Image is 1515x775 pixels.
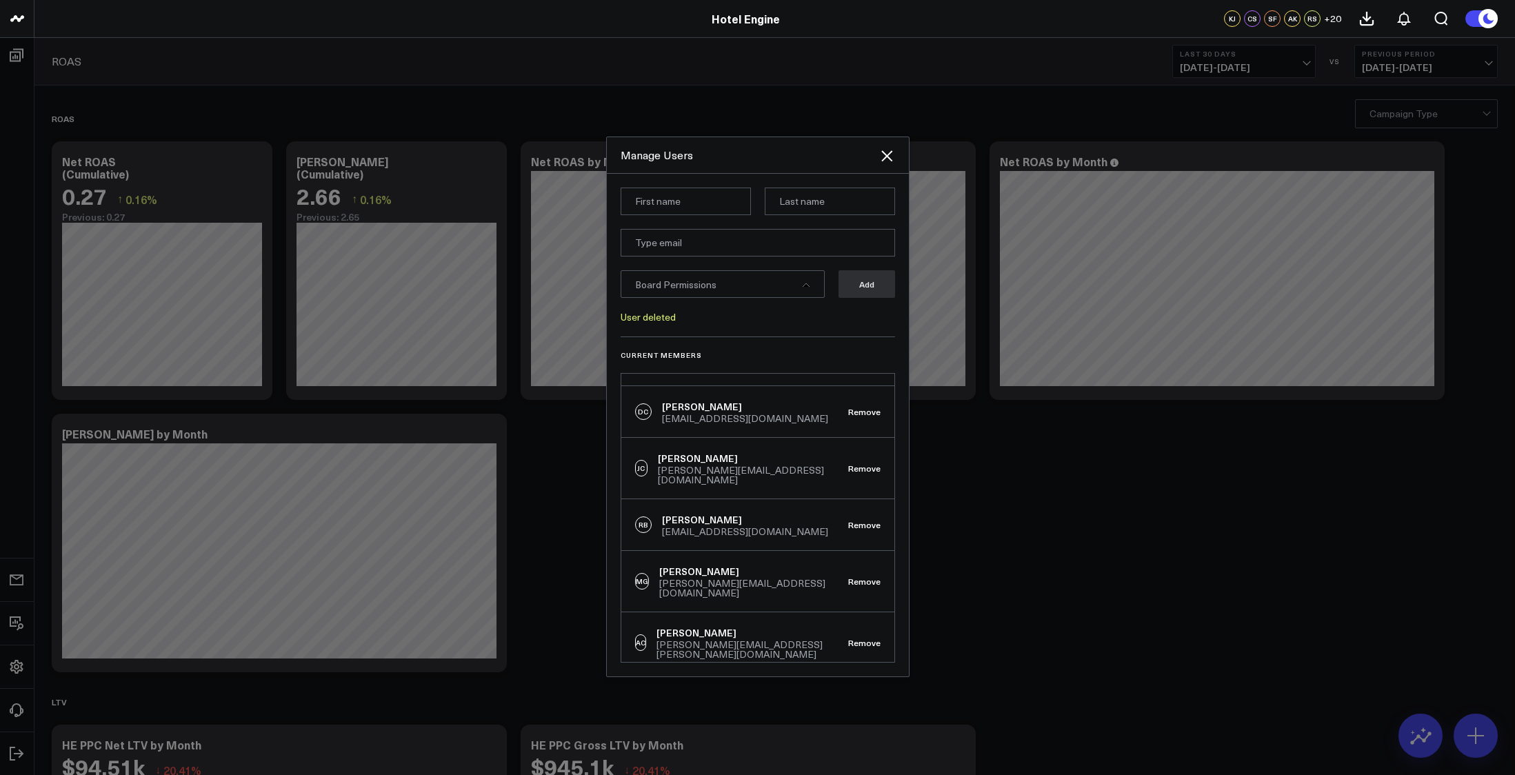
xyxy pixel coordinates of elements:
[848,638,881,647] button: Remove
[662,513,828,527] div: [PERSON_NAME]
[635,460,648,476] div: JC
[662,400,828,414] div: [PERSON_NAME]
[839,270,895,298] button: Add
[659,565,848,578] div: [PERSON_NAME]
[1324,10,1341,27] button: +20
[662,527,828,536] div: [EMAIL_ADDRESS][DOMAIN_NAME]
[848,407,881,416] button: Remove
[659,578,848,598] div: [PERSON_NAME][EMAIL_ADDRESS][DOMAIN_NAME]
[621,229,895,256] input: Type email
[658,452,847,465] div: [PERSON_NAME]
[712,11,780,26] a: Hotel Engine
[635,634,646,651] div: AC
[658,465,847,485] div: [PERSON_NAME][EMAIL_ADDRESS][DOMAIN_NAME]
[621,312,895,323] div: User deleted
[848,576,881,586] button: Remove
[1324,14,1341,23] span: + 20
[635,516,652,533] div: RB
[848,520,881,530] button: Remove
[1304,10,1321,27] div: RS
[1244,10,1261,27] div: CS
[635,278,716,291] span: Board Permissions
[848,463,881,473] button: Remove
[635,573,649,590] div: MG
[765,188,895,215] input: Last name
[662,414,828,423] div: [EMAIL_ADDRESS][DOMAIN_NAME]
[656,640,848,659] div: [PERSON_NAME][EMAIL_ADDRESS][PERSON_NAME][DOMAIN_NAME]
[635,403,652,420] div: DC
[656,626,848,640] div: [PERSON_NAME]
[621,351,895,359] h3: Current Members
[621,148,879,163] div: Manage Users
[1224,10,1241,27] div: KJ
[1264,10,1281,27] div: SF
[1284,10,1301,27] div: AK
[621,188,751,215] input: First name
